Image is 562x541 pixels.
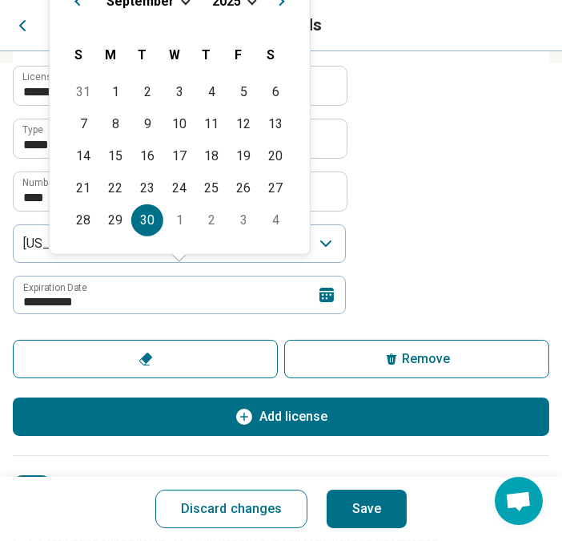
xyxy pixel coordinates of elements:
div: Month September, 2025 [67,76,291,236]
div: Choose Friday, September 5th, 2025 [227,76,259,108]
div: Choose Thursday, September 4th, 2025 [195,76,227,108]
div: Choose Friday, September 12th, 2025 [227,108,259,140]
label: Number [22,178,57,188]
div: [US_STATE] [23,234,89,253]
span: W [169,47,180,63]
div: Choose Thursday, September 25th, 2025 [195,172,227,204]
div: Choose Sunday, September 7th, 2025 [67,108,99,140]
span: M [105,47,116,63]
div: Choose Wednesday, September 10th, 2025 [163,108,195,140]
div: Choose Wednesday, September 17th, 2025 [163,140,195,172]
div: Choose Wednesday, October 1st, 2025 [163,204,195,236]
div: Choose Sunday, September 14th, 2025 [67,140,99,172]
div: Choose Saturday, September 27th, 2025 [259,172,291,204]
div: Choose Friday, September 19th, 2025 [227,140,259,172]
div: Choose Tuesday, September 2nd, 2025 [131,76,163,108]
div: Choose Monday, September 8th, 2025 [99,108,131,140]
button: Remove [284,340,549,378]
div: Choose Sunday, September 28th, 2025 [67,204,99,236]
button: Add license [13,398,549,436]
button: Discard changes [155,490,308,528]
div: Choose Monday, September 22nd, 2025 [99,172,131,204]
div: Choose Tuesday, September 30th, 2025 [131,204,163,236]
div: Choose Monday, September 15th, 2025 [99,140,131,172]
input: credential.licenses.1.name [14,119,347,158]
div: Choose Wednesday, September 3rd, 2025 [163,76,195,108]
span: S [74,47,82,63]
div: Choose Tuesday, September 23rd, 2025 [131,172,163,204]
div: Choose Saturday, September 6th, 2025 [259,76,291,108]
div: Choose Sunday, September 21st, 2025 [67,172,99,204]
label: Type [22,125,43,135]
div: Choose Monday, September 29th, 2025 [99,204,131,236]
label: Licensing body (optional) [22,72,133,82]
span: Remove [403,351,451,366]
div: Open chat [495,477,543,525]
label: PsyPact License [13,475,154,495]
div: Choose Monday, September 1st, 2025 [99,76,131,108]
span: S [267,47,275,63]
div: Choose Saturday, September 13th, 2025 [259,108,291,140]
div: Choose Saturday, October 4th, 2025 [259,204,291,236]
div: Choose Saturday, September 20th, 2025 [259,140,291,172]
div: Choose Thursday, October 2nd, 2025 [195,204,227,236]
div: Choose Thursday, September 18th, 2025 [195,140,227,172]
div: Choose Wednesday, September 24th, 2025 [163,172,195,204]
span: F [235,47,242,63]
div: Choose Thursday, September 11th, 2025 [195,108,227,140]
span: Add license [260,409,328,424]
span: T [138,47,147,63]
div: Choose Friday, September 26th, 2025 [227,172,259,204]
div: Choose Friday, October 3rd, 2025 [227,204,259,236]
div: Choose Tuesday, September 16th, 2025 [131,140,163,172]
button: Save [327,490,407,528]
div: Choose Sunday, August 31st, 2025 [67,76,99,108]
div: Choose Tuesday, September 9th, 2025 [131,108,163,140]
span: T [202,47,211,63]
